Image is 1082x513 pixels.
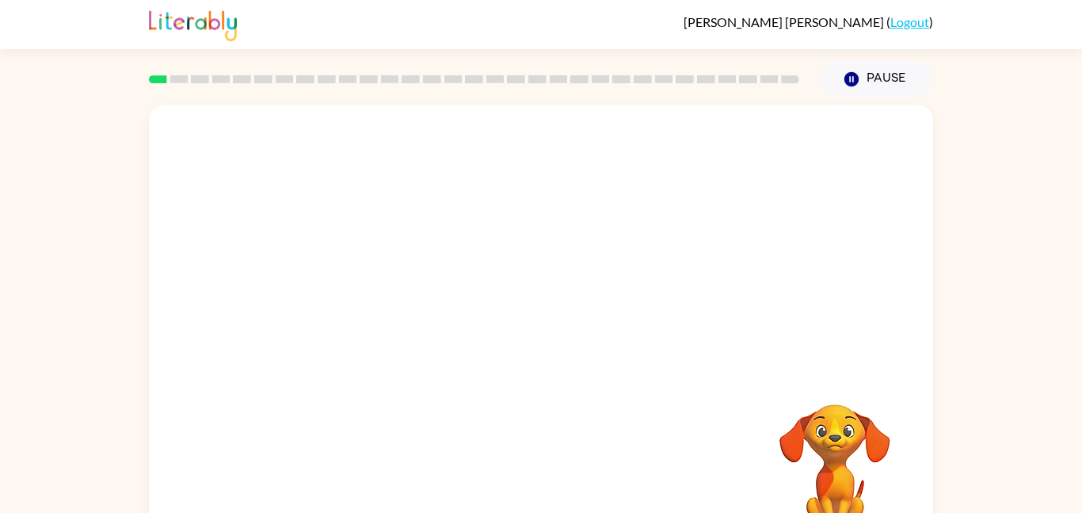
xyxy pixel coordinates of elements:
[684,14,933,29] div: ( )
[818,61,933,98] button: Pause
[684,14,886,29] span: [PERSON_NAME] [PERSON_NAME]
[890,14,929,29] a: Logout
[149,6,237,41] img: Literably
